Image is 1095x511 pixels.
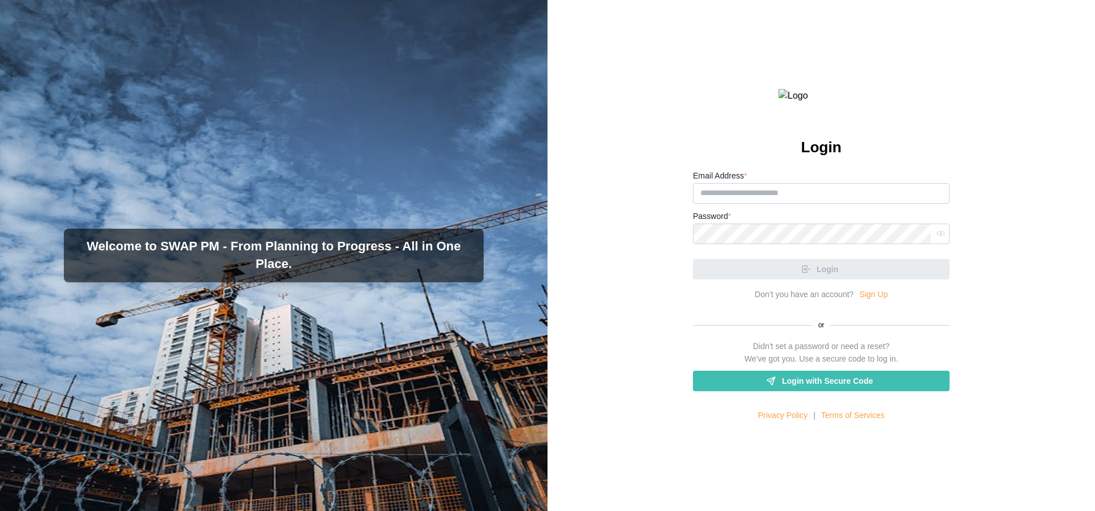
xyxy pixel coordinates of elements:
a: Login with Secure Code [693,371,950,391]
label: Password [693,210,731,223]
img: Logo [778,89,864,103]
div: | [813,409,816,422]
div: Don’t you have an account? [755,289,854,301]
a: Privacy Policy [758,409,808,422]
h2: Login [801,137,842,157]
div: or [693,320,950,331]
label: Email Address [693,170,747,182]
a: Terms of Services [821,409,885,422]
div: Didn't set a password or need a reset? We've got you. Use a secure code to log in. [744,340,898,365]
span: Login with Secure Code [782,371,873,391]
h3: Welcome to SWAP PM - From Planning to Progress - All in One Place. [73,238,474,273]
a: Sign Up [859,289,888,301]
